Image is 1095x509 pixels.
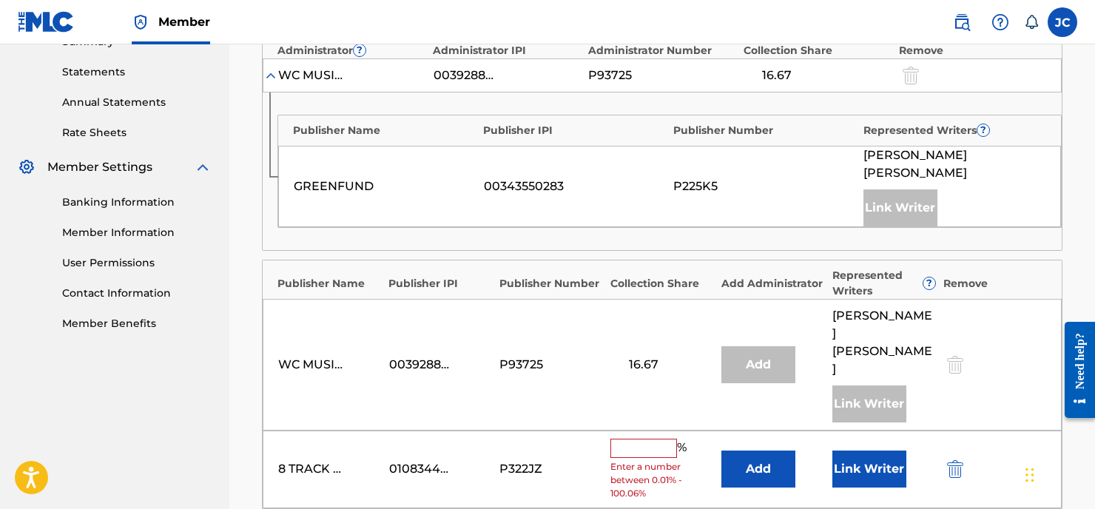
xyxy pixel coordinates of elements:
span: ? [977,124,989,136]
a: Contact Information [62,286,212,301]
div: 00343550283 [484,178,667,195]
a: Rate Sheets [62,125,212,141]
img: search [953,13,971,31]
a: Banking Information [62,195,212,210]
div: Publisher Name [293,123,476,138]
span: % [677,439,690,458]
img: 12a2ab48e56ec057fbd8.svg [947,460,963,478]
div: Administrator [277,43,425,58]
span: ? [354,44,365,56]
div: Notifications [1024,15,1039,30]
a: Member Benefits [62,316,212,331]
span: Enter a number between 0.01% - 100.06% [610,460,714,500]
img: help [991,13,1009,31]
div: Collection Share [610,276,714,291]
img: MLC Logo [18,11,75,33]
div: Drag [1025,453,1034,497]
div: Administrator Number [588,43,736,58]
a: Member Information [62,225,212,240]
div: Publisher Name [277,276,381,291]
img: expand [194,158,212,176]
div: Collection Share [744,43,892,58]
img: expand-cell-toggle [263,68,278,83]
button: Add [721,451,795,488]
a: Public Search [947,7,977,37]
span: Member Settings [47,158,152,176]
span: Member [158,13,210,30]
div: Add Administrator [721,276,825,291]
div: Help [986,7,1015,37]
div: P225K5 [673,178,856,195]
div: Publisher Number [499,276,603,291]
span: [PERSON_NAME] [PERSON_NAME] [863,146,1046,182]
iframe: Resource Center [1054,309,1095,431]
div: Publisher IPI [388,276,492,291]
div: Remove [899,43,1047,58]
div: Represented Writers [832,268,936,299]
div: Publisher Number [673,123,856,138]
div: GREENFUND [294,178,476,195]
a: Statements [62,64,212,80]
button: Link Writer [832,451,906,488]
div: Remove [943,276,1047,291]
a: User Permissions [62,255,212,271]
iframe: Chat Widget [1021,438,1095,509]
a: Annual Statements [62,95,212,110]
span: [PERSON_NAME] [PERSON_NAME] [832,307,936,378]
div: User Menu [1048,7,1077,37]
span: ? [923,277,935,289]
div: Represented Writers [863,123,1046,138]
div: Administrator IPI [433,43,581,58]
img: Member Settings [18,158,36,176]
div: Publisher IPI [483,123,666,138]
img: Top Rightsholder [132,13,149,31]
